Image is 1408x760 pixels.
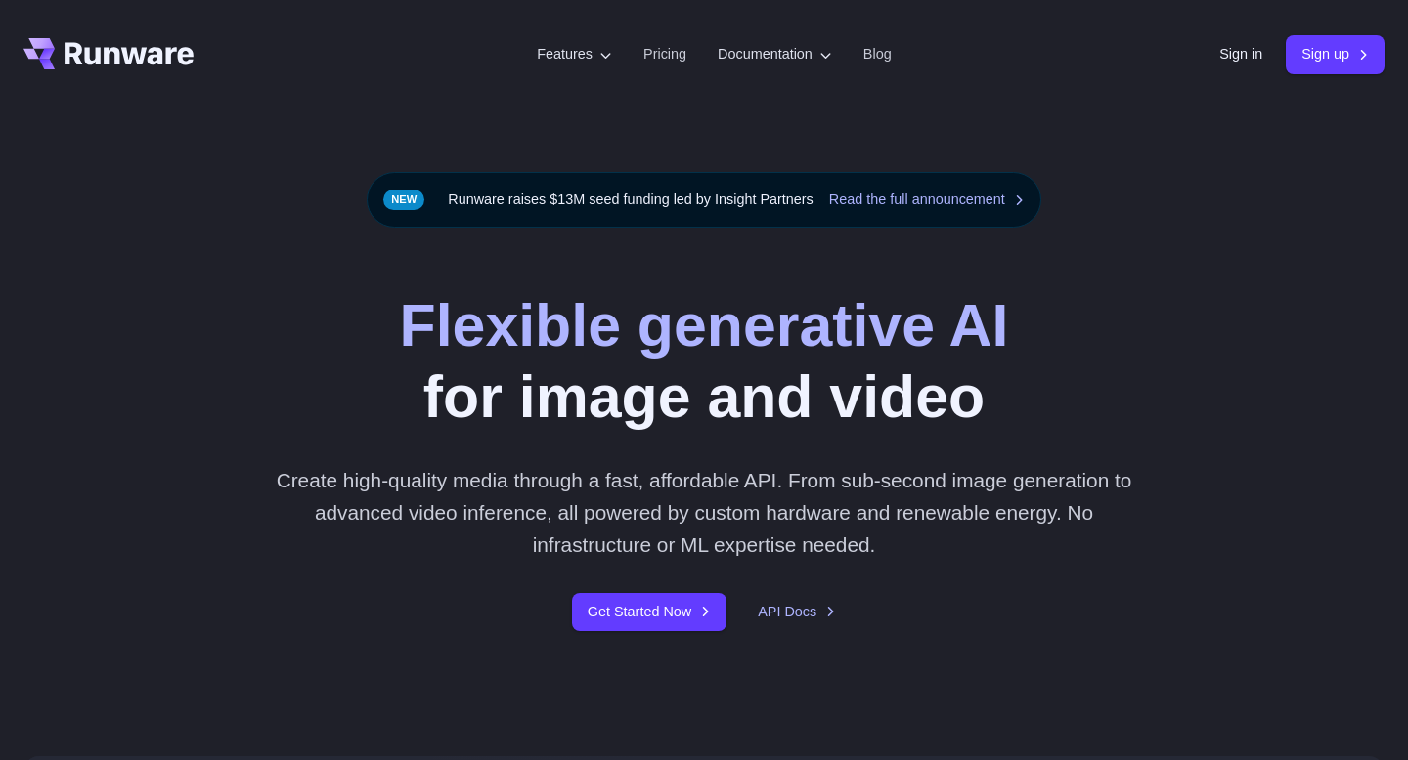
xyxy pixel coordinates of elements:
[23,38,194,69] a: Go to /
[400,290,1009,433] h1: for image and video
[643,43,686,65] a: Pricing
[1219,43,1262,65] a: Sign in
[758,601,836,623] a: API Docs
[367,172,1041,228] div: Runware raises $13M seed funding led by Insight Partners
[269,464,1140,562] p: Create high-quality media through a fast, affordable API. From sub-second image generation to adv...
[829,189,1025,211] a: Read the full announcement
[572,593,726,631] a: Get Started Now
[537,43,612,65] label: Features
[1286,35,1385,73] a: Sign up
[718,43,832,65] label: Documentation
[400,292,1009,359] strong: Flexible generative AI
[863,43,892,65] a: Blog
